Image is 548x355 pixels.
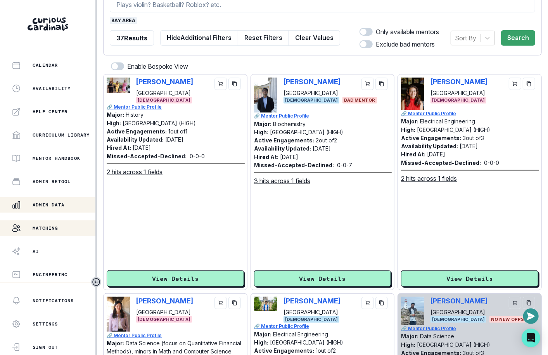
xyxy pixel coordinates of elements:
[284,297,341,305] p: [PERSON_NAME]
[107,111,124,118] p: Major:
[254,129,268,135] p: High:
[254,154,278,160] p: Hired At:
[401,333,418,339] p: Major:
[420,333,454,339] p: Data Science
[284,316,339,323] span: [DEMOGRAPHIC_DATA]
[116,33,147,43] p: 37 Results
[284,97,339,104] span: [DEMOGRAPHIC_DATA]
[489,316,526,323] span: No New Opps
[430,97,486,104] span: [DEMOGRAPHIC_DATA]
[401,151,425,158] p: Hired At:
[430,297,487,305] p: [PERSON_NAME]
[127,62,188,71] p: Enable Bespoke View
[401,341,415,348] p: High:
[107,120,121,126] p: High:
[270,339,343,346] p: [GEOGRAPHIC_DATA] (HIGH)
[401,270,538,287] button: View Details
[375,78,388,90] button: copy
[136,297,193,305] p: [PERSON_NAME]
[136,316,192,323] span: [DEMOGRAPHIC_DATA]
[523,308,539,324] button: Open or close messaging widget
[33,85,71,92] p: Availability
[91,277,101,287] button: Toggle sidebar
[107,332,245,339] a: 🔗 Mentor Public Profile
[401,110,539,117] a: 🔗 Mentor Public Profile
[284,308,341,316] p: [GEOGRAPHIC_DATA]
[273,121,306,127] p: Biochemistry
[33,178,71,185] p: Admin Retool
[430,78,487,86] p: [PERSON_NAME]
[420,118,475,125] p: Electrical Engineering
[33,62,58,68] p: Calendar
[133,144,151,151] p: [DATE]
[342,97,377,104] span: BAD MENTOR
[33,344,58,350] p: Sign Out
[463,135,484,141] p: 3 out of 3
[254,297,277,311] img: Picture of Collin Finnan
[107,297,130,332] img: Picture of Rebecca Wu
[33,321,58,327] p: Settings
[270,129,343,135] p: [GEOGRAPHIC_DATA] (HIGH)
[401,174,457,183] u: 2 hits across 1 fields
[254,323,392,330] a: 🔗 Mentor Public Profile
[460,143,478,149] p: [DATE]
[427,151,445,158] p: [DATE]
[136,308,193,316] p: [GEOGRAPHIC_DATA]
[168,128,187,135] p: 1 out of 1
[430,316,486,323] span: [DEMOGRAPHIC_DATA]
[430,308,487,316] p: [GEOGRAPHIC_DATA]
[401,126,415,133] p: High:
[136,89,193,97] p: [GEOGRAPHIC_DATA]
[254,121,271,127] p: Major:
[107,78,130,93] img: Picture of Audrey Wisch
[136,78,193,86] p: [PERSON_NAME]
[107,104,245,111] a: 🔗 Mentor Public Profile
[401,159,481,167] p: Missed-Accepted-Declined:
[484,159,499,167] p: 0 - 0 - 0
[376,40,435,49] p: Exclude bad mentors
[107,152,187,160] p: Missed-Accepted-Declined:
[33,132,90,138] p: Curriculum Library
[509,297,521,309] button: cart
[136,97,192,104] span: [DEMOGRAPHIC_DATA]
[107,340,124,346] p: Major:
[33,155,80,161] p: Mentor Handbook
[107,270,244,287] button: View Details
[401,78,424,110] img: Picture of Olivia Zaidel
[430,89,487,97] p: [GEOGRAPHIC_DATA]
[417,341,490,348] p: [GEOGRAPHIC_DATA] (HIGH)
[107,340,241,355] p: Data Science (focus on Quantitative Financial Methods), minors in Math and Computer Science
[375,297,388,309] button: copy
[254,145,311,152] p: Availability Updated:
[401,143,458,149] p: Availability Updated:
[316,347,336,354] p: 1 out of 2
[228,297,241,309] button: copy
[165,136,183,143] p: [DATE]
[33,202,64,208] p: Admin Data
[254,113,392,119] a: 🔗 Mentor Public Profile
[33,272,67,278] p: Engineering
[289,30,340,46] button: Clear Values
[401,135,461,141] p: Active Engagements:
[126,111,143,118] p: History
[107,128,167,135] p: Active Engagements:
[313,145,331,152] p: [DATE]
[401,325,539,332] p: 🔗 Mentor Public Profile
[214,297,227,309] button: cart
[107,144,131,151] p: Hired At:
[254,176,310,185] u: 3 hits across 1 fields
[33,225,58,231] p: Matching
[501,30,535,46] button: Search
[123,120,196,126] p: [GEOGRAPHIC_DATA] (HIGH)
[273,331,328,338] p: Electrical Engineering
[33,248,39,255] p: AI
[509,78,521,90] button: cart
[254,137,314,144] p: Active Engagements:
[284,78,341,86] p: [PERSON_NAME]
[376,27,439,36] p: Only available mentors
[28,17,68,31] img: Curious Cardinals Logo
